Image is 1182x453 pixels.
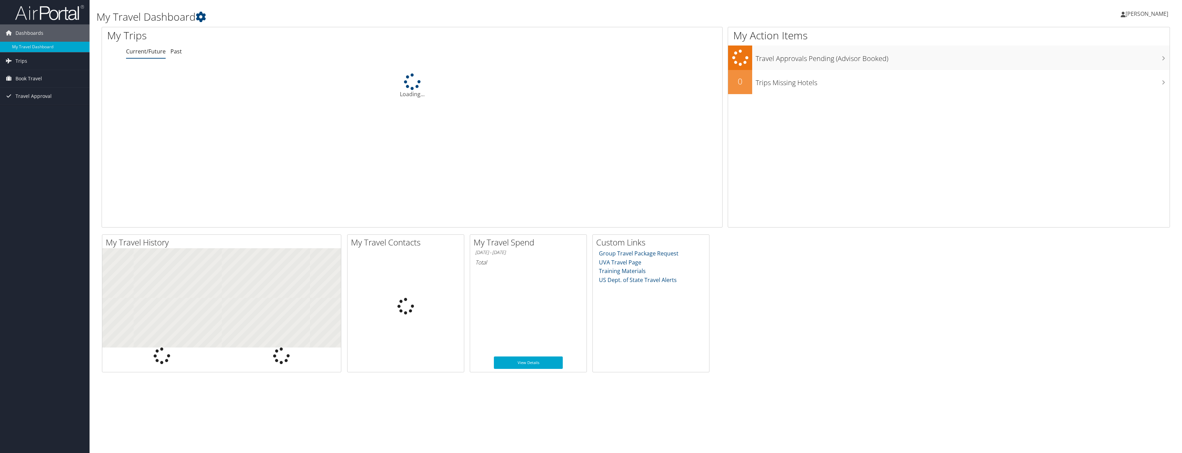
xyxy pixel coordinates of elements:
[599,259,641,266] a: UVA Travel Page
[170,48,182,55] a: Past
[728,46,1170,70] a: Travel Approvals Pending (Advisor Booked)
[756,74,1170,88] h3: Trips Missing Hotels
[494,356,563,369] a: View Details
[15,88,52,105] span: Travel Approval
[1121,3,1175,24] a: [PERSON_NAME]
[474,236,587,248] h2: My Travel Spend
[15,4,84,21] img: airportal-logo.png
[96,10,816,24] h1: My Travel Dashboard
[599,250,678,257] a: Group Travel Package Request
[728,75,752,87] h2: 0
[599,276,677,284] a: US Dept. of State Travel Alerts
[475,259,581,266] h6: Total
[728,28,1170,43] h1: My Action Items
[596,236,709,248] h2: Custom Links
[351,236,464,248] h2: My Travel Contacts
[15,52,27,70] span: Trips
[126,48,166,55] a: Current/Future
[1126,10,1168,18] span: [PERSON_NAME]
[599,267,646,275] a: Training Materials
[102,73,722,98] div: Loading...
[15,70,42,87] span: Book Travel
[728,70,1170,94] a: 0Trips Missing Hotels
[15,24,43,42] span: Dashboards
[106,236,341,248] h2: My Travel History
[475,249,581,256] h6: [DATE] - [DATE]
[107,28,459,43] h1: My Trips
[756,50,1170,63] h3: Travel Approvals Pending (Advisor Booked)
